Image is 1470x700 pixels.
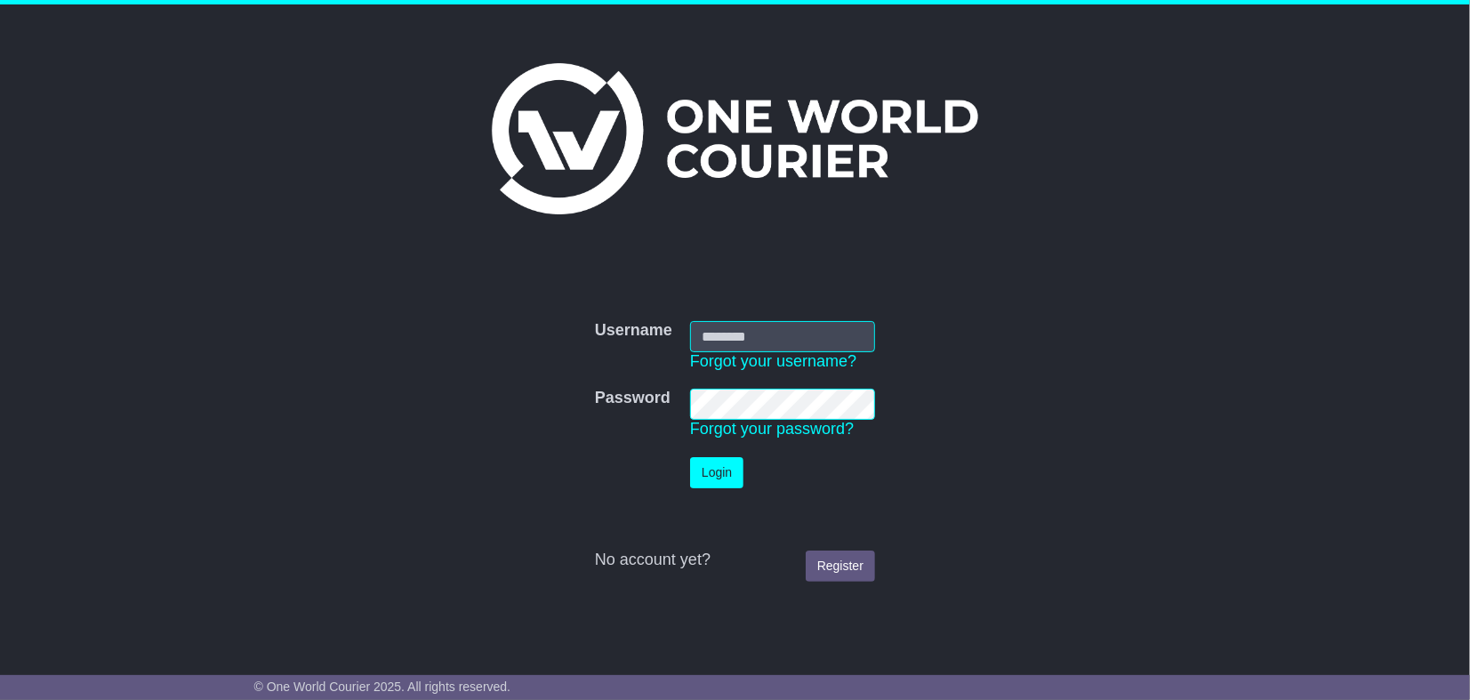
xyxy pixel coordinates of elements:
a: Register [806,551,875,582]
label: Username [595,321,672,341]
a: Forgot your username? [690,352,856,370]
span: © One World Courier 2025. All rights reserved. [254,680,511,694]
label: Password [595,389,671,408]
a: Forgot your password? [690,420,854,438]
img: One World [492,63,977,214]
div: No account yet? [595,551,875,570]
button: Login [690,457,743,488]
